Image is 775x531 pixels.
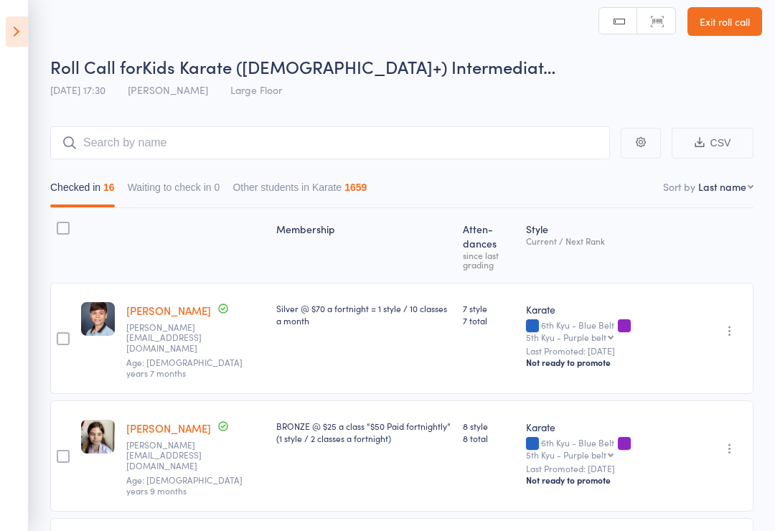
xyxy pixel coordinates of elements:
div: 0 [215,182,220,193]
span: Large Floor [230,83,282,97]
span: 7 total [463,314,514,326]
span: Roll Call for [50,55,142,78]
div: 6th Kyu - Blue Belt [526,438,695,459]
div: Atten­dances [457,215,520,276]
div: Silver @ $70 a fortnight = 1 style / 10 classes a month [276,302,451,326]
div: Karate [526,420,695,434]
small: sheree.mureau@gmail.com [126,440,220,471]
button: Other students in Karate1659 [232,174,367,207]
div: since last grading [463,250,514,269]
div: 5th Kyu - Purple belt [526,450,606,459]
div: Membership [271,215,457,276]
small: Sheree.mureau@gmail.com [126,322,220,353]
div: Style [520,215,701,276]
span: [PERSON_NAME] [128,83,208,97]
div: Not ready to promote [526,357,695,368]
span: 8 total [463,432,514,444]
label: Sort by [663,179,695,194]
a: [PERSON_NAME] [126,420,211,436]
input: Search by name [50,126,610,159]
span: [DATE] 17:30 [50,83,105,97]
div: BRONZE @ $25 a class “$50 Paid fortnightly” (1 style / 2 classes a fortnight) [276,420,451,444]
img: image1706768419.png [81,420,115,454]
span: Kids Karate ([DEMOGRAPHIC_DATA]+) Intermediat… [142,55,555,78]
small: Last Promoted: [DATE] [526,346,695,356]
span: 8 style [463,420,514,432]
div: 6th Kyu - Blue Belt [526,320,695,342]
div: 1659 [344,182,367,193]
a: Exit roll call [687,7,762,36]
span: 7 style [463,302,514,314]
div: Not ready to promote [526,474,695,486]
img: image1753863030.png [81,302,115,336]
span: Age: [DEMOGRAPHIC_DATA] years 7 months [126,356,243,378]
button: Checked in16 [50,174,115,207]
small: Last Promoted: [DATE] [526,464,695,474]
a: [PERSON_NAME] [126,303,211,318]
div: Current / Next Rank [526,236,695,245]
div: 16 [103,182,115,193]
button: CSV [672,128,753,159]
div: Last name [698,179,746,194]
div: Karate [526,302,695,316]
div: 5th Kyu - Purple belt [526,332,606,342]
button: Waiting to check in0 [128,174,220,207]
span: Age: [DEMOGRAPHIC_DATA] years 9 months [126,474,243,496]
